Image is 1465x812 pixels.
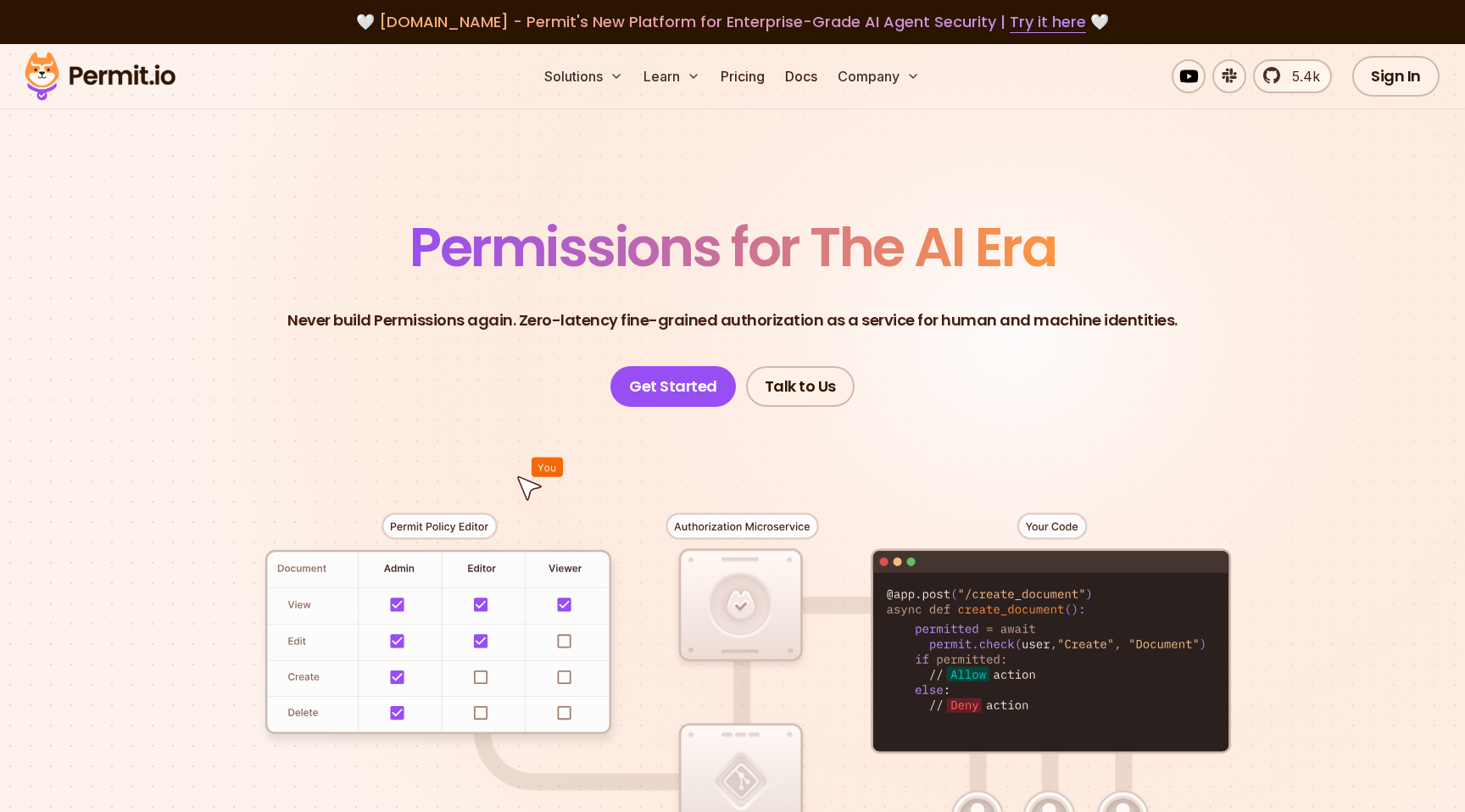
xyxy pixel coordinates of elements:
[538,59,630,93] button: Solutions
[1352,56,1440,97] a: Sign In
[17,47,183,105] img: Permit logo
[41,10,1424,34] div: 🤍 🤍
[831,59,927,93] button: Company
[610,366,736,407] a: Get Started
[746,366,855,407] a: Talk to Us
[714,59,771,93] a: Pricing
[1282,66,1320,86] span: 5.4k
[379,11,1086,32] span: [DOMAIN_NAME] - Permit's New Platform for Enterprise-Grade AI Agent Security |
[1253,59,1332,93] a: 5.4k
[287,309,1178,332] p: Never build Permissions again. Zero-latency fine-grained authorization as a service for human and...
[778,59,824,93] a: Docs
[1010,11,1086,33] a: Try it here
[637,59,707,93] button: Learn
[409,209,1056,285] span: Permissions for The AI Era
